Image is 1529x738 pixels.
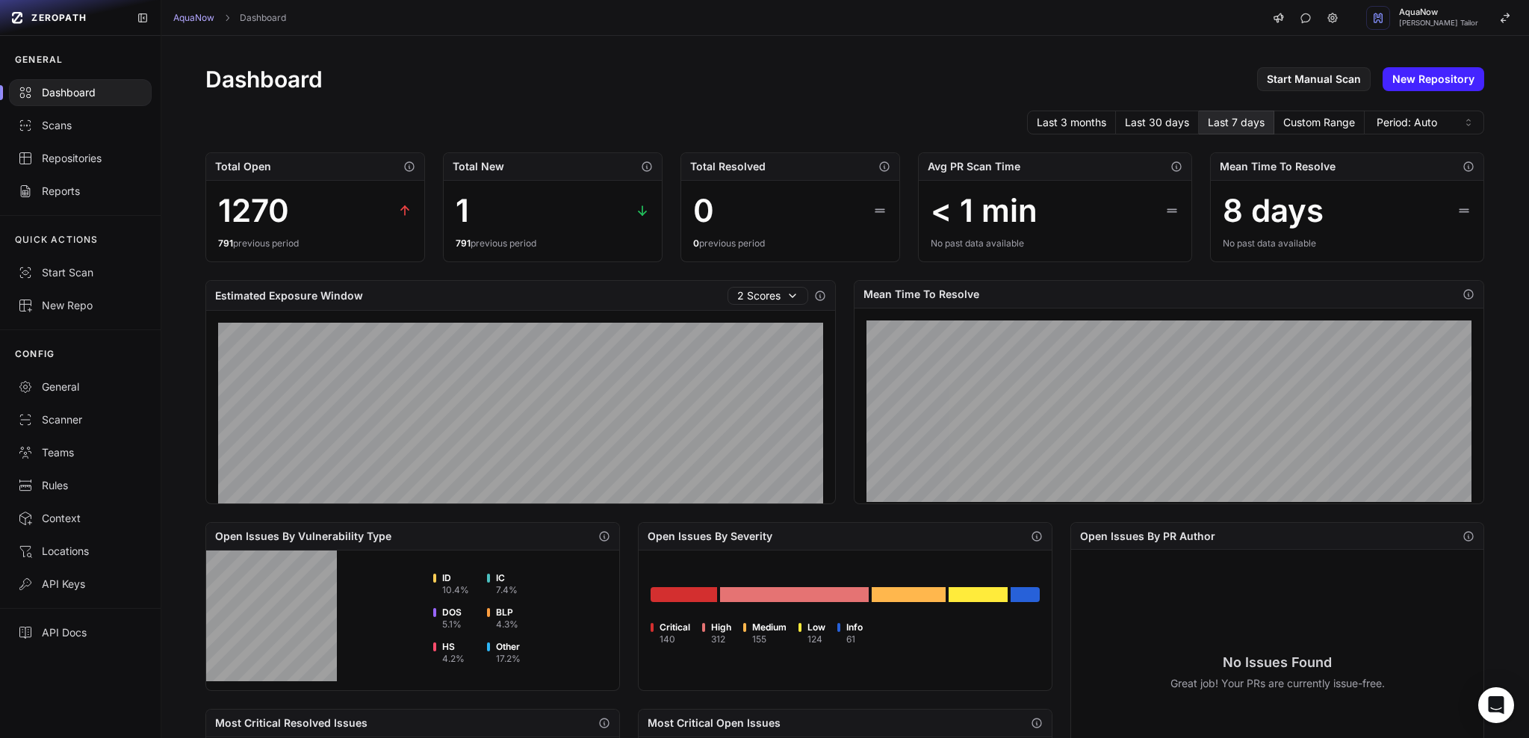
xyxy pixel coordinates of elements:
[1080,529,1215,544] h2: Open Issues By PR Author
[218,238,412,249] div: previous period
[496,653,521,665] div: 17.2 %
[651,587,717,602] div: Go to issues list
[6,6,125,30] a: ZEROPATH
[18,511,143,526] div: Context
[442,607,462,618] span: DOS
[496,641,521,653] span: Other
[1011,587,1040,602] div: Go to issues list
[18,85,143,100] div: Dashboard
[690,159,766,174] h2: Total Resolved
[442,572,469,584] span: ID
[18,412,143,427] div: Scanner
[456,238,650,249] div: previous period
[752,621,787,633] span: Medium
[15,54,63,66] p: GENERAL
[442,584,469,596] div: 10.4 %
[1223,238,1471,249] div: No past data available
[728,287,808,305] button: 2 Scores
[693,238,887,249] div: previous period
[18,625,143,640] div: API Docs
[1223,193,1324,229] div: 8 days
[711,633,731,645] div: 312
[18,445,143,460] div: Teams
[496,618,518,630] div: 4.3 %
[31,12,87,24] span: ZEROPATH
[752,633,787,645] div: 155
[222,13,232,23] svg: chevron right,
[15,348,55,360] p: CONFIG
[218,193,289,229] div: 1270
[18,151,143,166] div: Repositories
[1116,111,1199,134] button: Last 30 days
[1377,115,1437,130] span: Period: Auto
[18,577,143,592] div: API Keys
[807,633,825,645] div: 124
[1199,111,1274,134] button: Last 7 days
[720,587,869,602] div: Go to issues list
[496,572,518,584] span: IC
[442,653,465,665] div: 4.2 %
[205,66,323,93] h1: Dashboard
[456,238,471,249] span: 791
[442,618,462,630] div: 5.1 %
[872,587,946,602] div: Go to issues list
[1257,67,1371,91] a: Start Manual Scan
[453,159,504,174] h2: Total New
[1478,687,1514,723] div: Open Intercom Messenger
[1220,159,1336,174] h2: Mean Time To Resolve
[18,184,143,199] div: Reports
[1027,111,1116,134] button: Last 3 months
[18,118,143,133] div: Scans
[218,238,233,249] span: 791
[1383,67,1484,91] a: New Repository
[215,288,363,303] h2: Estimated Exposure Window
[18,298,143,313] div: New Repo
[648,716,781,731] h2: Most Critical Open Issues
[846,621,863,633] span: Info
[18,379,143,394] div: General
[18,544,143,559] div: Locations
[660,633,690,645] div: 140
[442,641,465,653] span: HS
[1399,19,1478,27] span: [PERSON_NAME] Tailor
[693,238,699,249] span: 0
[173,12,214,24] a: AquaNow
[846,633,863,645] div: 61
[215,159,271,174] h2: Total Open
[931,193,1038,229] div: < 1 min
[660,621,690,633] span: Critical
[18,265,143,280] div: Start Scan
[215,529,391,544] h2: Open Issues By Vulnerability Type
[931,238,1179,249] div: No past data available
[928,159,1020,174] h2: Avg PR Scan Time
[711,621,731,633] span: High
[15,234,99,246] p: QUICK ACTIONS
[648,529,772,544] h2: Open Issues By Severity
[1170,676,1385,691] p: Great job! Your PRs are currently issue-free.
[807,621,825,633] span: Low
[949,587,1008,602] div: Go to issues list
[1170,652,1385,673] h3: No Issues Found
[240,12,286,24] a: Dashboard
[1399,8,1478,16] span: AquaNow
[173,12,286,24] nav: breadcrumb
[1274,111,1365,134] button: Custom Range
[693,193,714,229] div: 0
[18,478,143,493] div: Rules
[215,716,367,731] h2: Most Critical Resolved Issues
[863,287,979,302] h2: Mean Time To Resolve
[1463,117,1474,128] svg: caret sort,
[496,607,518,618] span: BLP
[496,584,518,596] div: 7.4 %
[456,193,469,229] div: 1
